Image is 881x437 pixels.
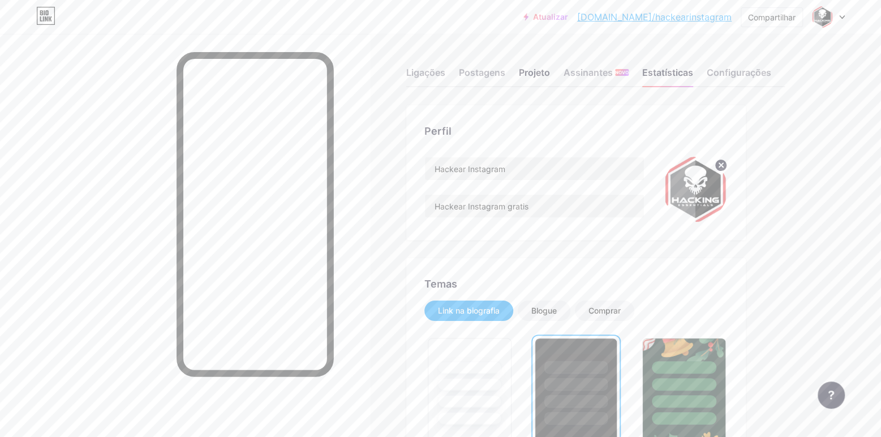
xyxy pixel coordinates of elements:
font: Postagens [459,67,505,78]
font: [DOMAIN_NAME]/hackearinstagram [577,11,732,23]
font: Link na biografia [438,306,500,315]
input: Nome [425,157,644,180]
img: hackearinstagram [811,6,833,28]
font: NOVO [615,70,629,75]
a: [DOMAIN_NAME]/hackearinstagram [577,10,732,24]
font: Assinantes [564,67,613,78]
img: hackearinstagram [663,157,728,222]
font: Blogue [531,306,557,315]
font: Perfil [424,125,452,137]
font: Ligações [406,67,445,78]
font: Estatísticas [642,67,693,78]
font: Compartilhar [748,12,796,22]
font: Configurações [707,67,771,78]
font: Projeto [519,67,550,78]
font: Comprar [588,306,621,315]
input: Biografia [425,195,644,217]
font: Atualizar [533,12,568,22]
font: Temas [424,278,457,290]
